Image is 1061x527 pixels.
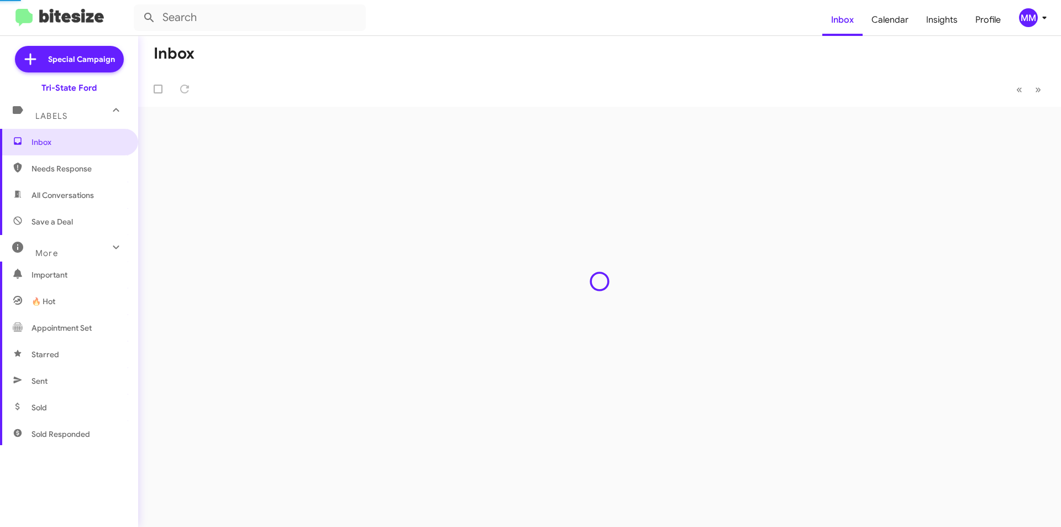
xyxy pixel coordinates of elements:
[31,137,125,148] span: Inbox
[48,54,115,65] span: Special Campaign
[31,349,59,360] span: Starred
[35,111,67,121] span: Labels
[31,269,125,280] span: Important
[41,82,97,93] div: Tri-State Ford
[134,4,366,31] input: Search
[1019,8,1038,27] div: MM
[1016,82,1022,96] span: «
[863,4,917,36] a: Calendar
[31,375,48,387] span: Sent
[1010,78,1029,101] button: Previous
[31,216,73,227] span: Save a Deal
[1010,8,1049,27] button: MM
[1010,78,1048,101] nav: Page navigation example
[1028,78,1048,101] button: Next
[31,296,55,307] span: 🔥 Hot
[31,163,125,174] span: Needs Response
[154,45,195,62] h1: Inbox
[1035,82,1041,96] span: »
[15,46,124,72] a: Special Campaign
[31,190,94,201] span: All Conversations
[822,4,863,36] a: Inbox
[967,4,1010,36] a: Profile
[31,402,47,413] span: Sold
[917,4,967,36] a: Insights
[31,429,90,440] span: Sold Responded
[35,248,58,258] span: More
[31,322,92,333] span: Appointment Set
